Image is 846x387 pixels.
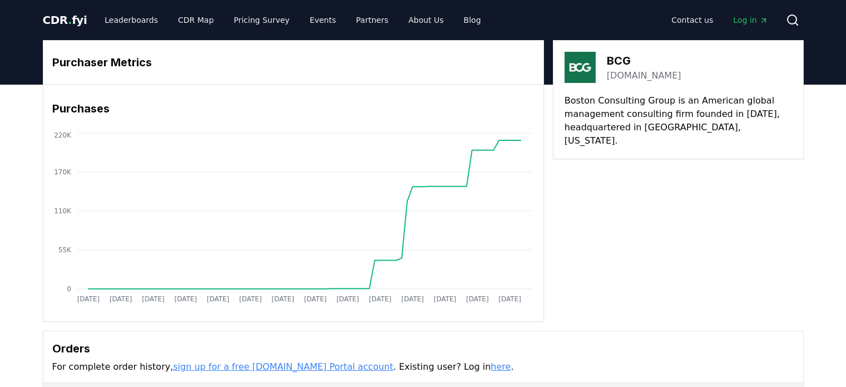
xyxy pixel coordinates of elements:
[434,295,457,303] tspan: [DATE]
[109,295,132,303] tspan: [DATE]
[43,12,87,28] a: CDR.fyi
[225,10,298,30] a: Pricing Survey
[733,14,768,26] span: Log in
[565,52,596,83] img: BCG-logo
[662,10,776,30] nav: Main
[43,13,87,27] span: CDR fyi
[96,10,167,30] a: Leaderboards
[369,295,392,303] tspan: [DATE]
[662,10,722,30] a: Contact us
[271,295,294,303] tspan: [DATE]
[565,94,792,148] p: Boston Consulting Group is an American global management consulting firm founded in [DATE], headq...
[724,10,776,30] a: Log in
[68,13,72,27] span: .
[466,295,489,303] tspan: [DATE]
[455,10,490,30] a: Blog
[52,54,535,71] h3: Purchaser Metrics
[169,10,222,30] a: CDR Map
[58,246,71,254] tspan: 55K
[173,361,393,372] a: sign up for a free [DOMAIN_NAME] Portal account
[337,295,359,303] tspan: [DATE]
[54,207,72,215] tspan: 110K
[301,10,345,30] a: Events
[52,340,794,357] h3: Orders
[54,168,72,176] tspan: 170K
[607,69,681,82] a: [DOMAIN_NAME]
[607,52,681,69] h3: BCG
[399,10,452,30] a: About Us
[304,295,326,303] tspan: [DATE]
[96,10,489,30] nav: Main
[52,360,794,374] p: For complete order history, . Existing user? Log in .
[174,295,197,303] tspan: [DATE]
[67,285,71,293] tspan: 0
[401,295,424,303] tspan: [DATE]
[142,295,165,303] tspan: [DATE]
[239,295,262,303] tspan: [DATE]
[52,100,535,117] h3: Purchases
[206,295,229,303] tspan: [DATE]
[54,131,72,139] tspan: 220K
[347,10,397,30] a: Partners
[498,295,521,303] tspan: [DATE]
[491,361,511,372] a: here
[77,295,100,303] tspan: [DATE]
